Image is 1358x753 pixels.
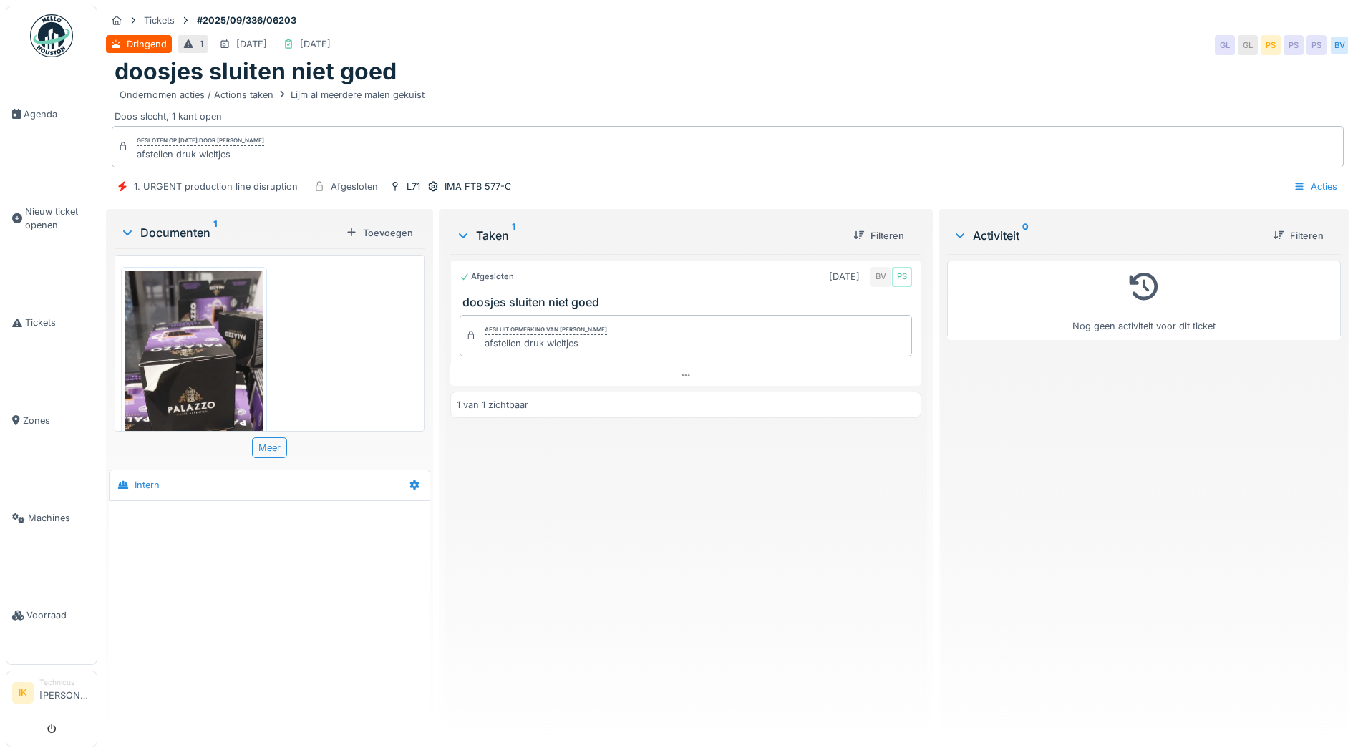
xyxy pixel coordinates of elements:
li: IK [12,682,34,704]
div: Technicus [39,677,91,688]
div: GL [1215,35,1235,55]
div: PS [1306,35,1327,55]
div: [DATE] [829,270,860,283]
span: Machines [28,511,91,525]
li: [PERSON_NAME] [39,677,91,708]
div: GL [1238,35,1258,55]
div: Toevoegen [340,223,419,243]
sup: 0 [1022,227,1029,244]
div: PS [1284,35,1304,55]
a: Agenda [6,65,97,162]
img: aajjemsplp8u3v0dbo3fgjsleogf [125,271,263,578]
a: Machines [6,470,97,567]
strong: #2025/09/336/06203 [191,14,302,27]
span: Zones [23,414,91,427]
div: Afgesloten [331,180,378,193]
span: Voorraad [26,608,91,622]
a: IK Technicus[PERSON_NAME] [12,677,91,711]
div: [DATE] [300,37,331,51]
div: Afgesloten [460,271,514,283]
sup: 1 [512,227,515,244]
div: Ondernomen acties / Actions taken Lijm al meerdere malen gekuist [120,88,425,102]
div: Filteren [848,226,910,246]
div: afstellen druk wieltjes [485,336,607,350]
div: Intern [135,478,160,492]
div: [DATE] [236,37,267,51]
a: Tickets [6,274,97,371]
div: PS [1261,35,1281,55]
a: Nieuw ticket openen [6,162,97,274]
span: Agenda [24,107,91,121]
a: Zones [6,371,97,469]
div: Dringend [127,37,167,51]
div: 1. URGENT production line disruption [134,180,298,193]
div: PS [892,267,912,287]
div: 1 [200,37,203,51]
div: IMA FTB 577-C [445,180,511,193]
div: L71 [407,180,420,193]
div: BV [870,267,891,287]
div: BV [1329,35,1349,55]
div: Doos slecht, 1 kant open [115,86,1341,123]
span: Nieuw ticket openen [25,205,91,232]
h1: doosjes sluiten niet goed [115,58,397,85]
img: Badge_color-CXgf-gQk.svg [30,14,73,57]
div: afstellen druk wieltjes [137,147,264,161]
div: Filteren [1267,226,1329,246]
div: Documenten [120,224,340,241]
div: Tickets [144,14,175,27]
a: Voorraad [6,567,97,664]
div: Gesloten op [DATE] door [PERSON_NAME] [137,136,264,146]
div: Activiteit [953,227,1261,244]
div: Taken [456,227,842,244]
span: Tickets [25,316,91,329]
div: 1 van 1 zichtbaar [457,398,528,412]
div: Meer [252,437,287,458]
div: Nog geen activiteit voor dit ticket [956,267,1332,334]
div: Acties [1287,176,1344,197]
h3: doosjes sluiten niet goed [462,296,915,309]
div: Afsluit opmerking van [PERSON_NAME] [485,325,607,335]
sup: 1 [213,224,217,241]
